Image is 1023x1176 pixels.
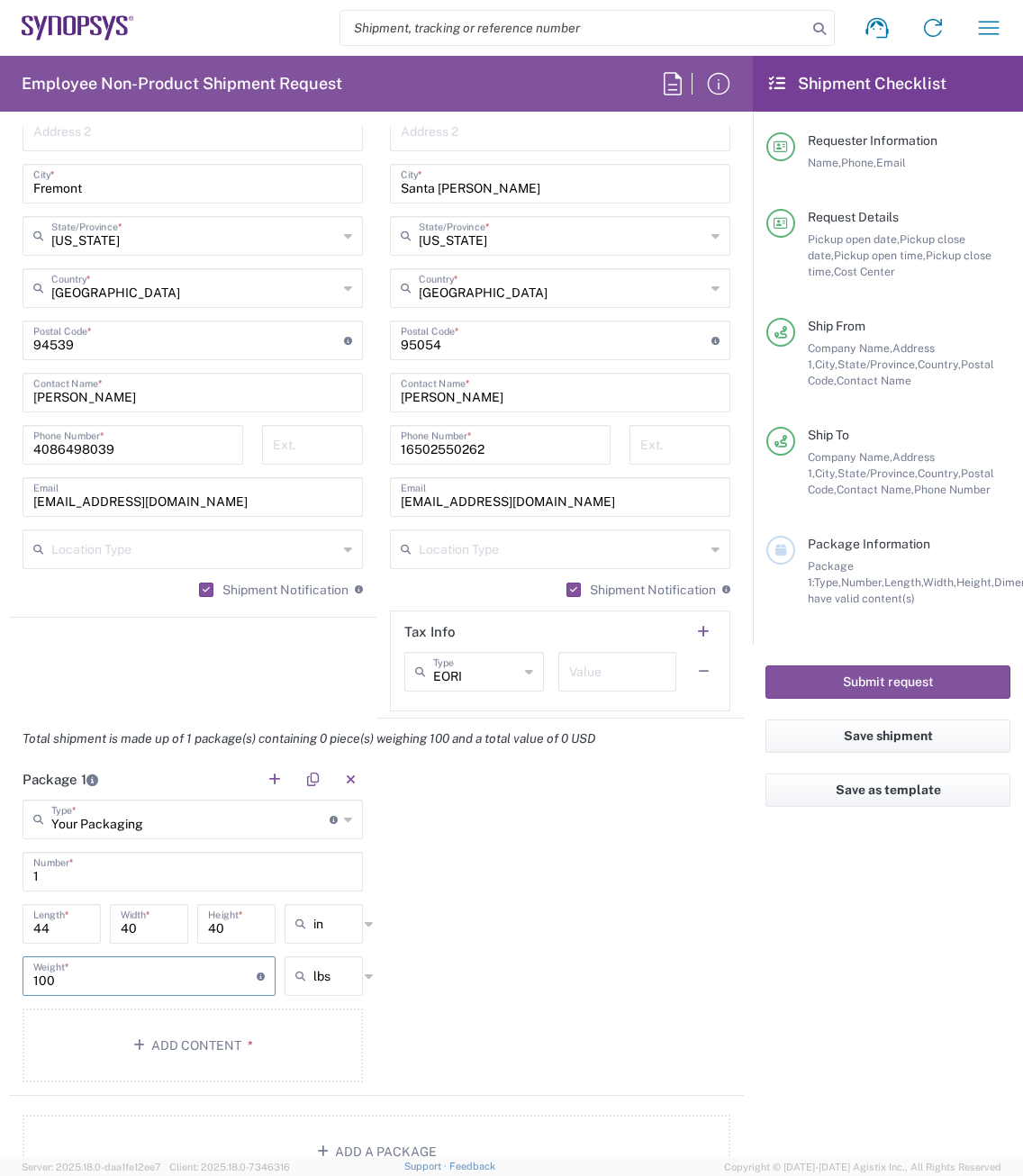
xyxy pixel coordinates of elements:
[841,575,884,589] span: Number,
[834,249,926,262] span: Pickup open time,
[814,575,841,589] span: Type,
[199,583,349,597] label: Shipment Notification
[837,466,918,480] span: State/Province,
[169,1162,290,1172] span: Client: 2025.18.0-7346316
[918,357,961,371] span: Country,
[808,537,930,551] span: Package Information
[566,583,716,597] label: Shipment Notification
[837,374,911,387] span: Contact Name
[765,773,1010,807] button: Save as template
[23,1009,363,1082] button: Add Content*
[808,428,849,442] span: Ship To
[769,73,946,95] h2: Shipment Checklist
[340,11,807,45] input: Shipment, tracking or reference number
[808,341,892,355] span: Company Name,
[23,771,98,789] h2: Package 1
[808,559,854,589] span: Package 1:
[404,623,456,641] h2: Tax Info
[808,133,937,148] span: Requester Information
[808,319,865,333] span: Ship From
[815,357,837,371] span: City,
[765,719,1010,753] button: Save shipment
[815,466,837,480] span: City,
[22,73,342,95] h2: Employee Non-Product Shipment Request
[914,483,991,496] span: Phone Number
[841,156,876,169] span: Phone,
[918,466,961,480] span: Country,
[808,232,900,246] span: Pickup open date,
[837,483,914,496] span: Contact Name,
[724,1159,1001,1175] span: Copyright © [DATE]-[DATE] Agistix Inc., All Rights Reserved
[765,665,1010,699] button: Submit request
[808,450,892,464] span: Company Name,
[449,1161,495,1171] a: Feedback
[923,575,956,589] span: Width,
[884,575,923,589] span: Length,
[22,1162,161,1172] span: Server: 2025.18.0-daa1fe12ee7
[876,156,906,169] span: Email
[808,156,841,169] span: Name,
[808,210,899,224] span: Request Details
[9,731,609,746] em: Total shipment is made up of 1 package(s) containing 0 piece(s) weighing 100 and a total value of...
[834,265,895,278] span: Cost Center
[404,1161,449,1171] a: Support
[956,575,994,589] span: Height,
[837,357,918,371] span: State/Province,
